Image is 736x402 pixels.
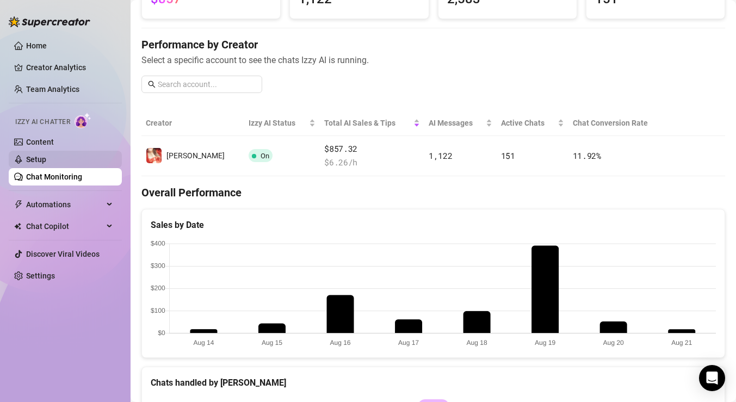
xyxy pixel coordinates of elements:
[26,85,79,94] a: Team Analytics
[429,117,484,129] span: AI Messages
[151,218,716,232] div: Sales by Date
[26,138,54,146] a: Content
[15,117,70,127] span: Izzy AI Chatter
[141,110,244,136] th: Creator
[568,110,667,136] th: Chat Conversion Rate
[141,37,725,52] h4: Performance by Creator
[26,172,82,181] a: Chat Monitoring
[75,113,91,128] img: AI Chatter
[324,156,420,169] span: $ 6.26 /h
[261,152,269,160] span: On
[26,41,47,50] a: Home
[324,117,411,129] span: Total AI Sales & Tips
[324,143,420,156] span: $857.32
[166,151,225,160] span: [PERSON_NAME]
[26,218,103,235] span: Chat Copilot
[14,222,21,230] img: Chat Copilot
[26,196,103,213] span: Automations
[501,150,515,161] span: 151
[497,110,568,136] th: Active Chats
[26,250,100,258] a: Discover Viral Videos
[320,110,424,136] th: Total AI Sales & Tips
[429,150,453,161] span: 1,122
[249,117,307,129] span: Izzy AI Status
[148,81,156,88] span: search
[141,53,725,67] span: Select a specific account to see the chats Izzy AI is running.
[26,155,46,164] a: Setup
[501,117,555,129] span: Active Chats
[146,148,162,163] img: Nicole
[151,376,716,389] div: Chats handled by [PERSON_NAME]
[141,185,725,200] h4: Overall Performance
[699,365,725,391] div: Open Intercom Messenger
[244,110,320,136] th: Izzy AI Status
[26,271,55,280] a: Settings
[424,110,497,136] th: AI Messages
[14,200,23,209] span: thunderbolt
[9,16,90,27] img: logo-BBDzfeDw.svg
[26,59,113,76] a: Creator Analytics
[158,78,256,90] input: Search account...
[573,150,601,161] span: 11.92 %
